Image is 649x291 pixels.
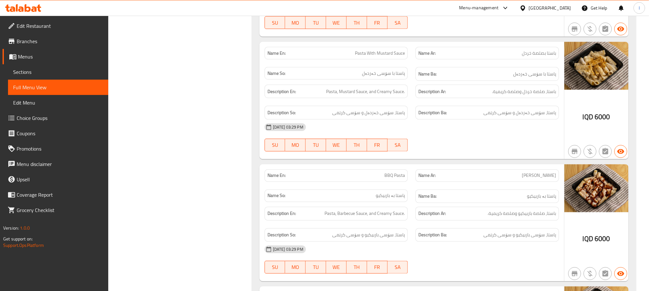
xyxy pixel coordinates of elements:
button: Not has choices [599,23,612,35]
span: Promotions [17,145,103,153]
div: Menu-management [459,4,499,12]
span: SU [267,18,283,28]
span: پاستا، سۆسی باربیکیو و سۆسی کرێمی [483,231,556,239]
img: %D8%B7%D8%A8%D9%82_%D8%A8%D8%A7%D8%B3%D8%AA%D8%A7_%D8%A8%D8%B5%D9%84%D8%B5%D8%A9_%D8%A7%D9%84%D8%... [564,42,628,90]
a: Menus [3,49,108,64]
button: Available [614,145,627,158]
span: باستا بصلصة خردل [522,50,556,57]
button: MO [285,261,306,274]
button: SA [388,139,408,152]
button: Not branch specific item [568,23,581,35]
span: Menu disclaimer [17,160,103,168]
button: FR [367,139,388,152]
span: WE [329,18,344,28]
span: TU [308,18,324,28]
button: MO [285,139,306,152]
span: پاستا، سۆسی خەردەل و سۆسی کرێمی [483,109,556,117]
button: FR [367,261,388,274]
span: Branches [17,37,103,45]
a: Promotions [3,141,108,156]
button: WE [326,16,347,29]
a: Coverage Report [3,187,108,202]
span: پاستا با سۆسی خەردەل [362,70,405,77]
span: Grocery Checklist [17,206,103,214]
button: Purchased item [584,23,596,35]
span: [DATE] 03:29 PM [270,124,306,130]
a: Full Menu View [8,80,108,95]
span: TH [349,263,365,272]
span: Sections [13,68,103,76]
button: TU [306,261,326,274]
button: Available [614,23,627,35]
span: l [639,4,640,12]
span: باستا, صلصة خردل وصلصة كريمية. [492,88,556,96]
button: Available [614,267,627,280]
button: Not has choices [599,145,612,158]
button: TH [347,16,367,29]
span: IQD [583,233,593,245]
button: SA [388,16,408,29]
span: Version: [3,224,19,232]
button: SU [265,261,285,274]
span: پاستا با سۆسی خەردەل [513,70,556,78]
span: Pasta, Barbecue Sauce, and Creamy Sauce. [324,210,405,218]
span: SU [267,141,283,150]
button: TU [306,139,326,152]
strong: Name En: [267,50,286,57]
span: [PERSON_NAME] [522,172,556,179]
strong: Name So: [267,193,285,199]
span: WE [329,263,344,272]
button: SU [265,139,285,152]
button: Purchased item [584,145,596,158]
strong: Description So: [267,109,296,117]
strong: Name Ba: [418,70,437,78]
span: Get support on: [3,235,33,243]
span: TH [349,18,365,28]
button: Not branch specific item [568,145,581,158]
span: پاستا، سۆسی خەردەل و سۆسی کرێمی [332,109,405,117]
span: Pasta With Mustard Sauce [355,50,405,57]
span: Full Menu View [13,83,103,91]
span: SU [267,263,283,272]
span: 6000 [595,111,610,123]
span: پاستا بە باربیکیو [527,193,556,201]
span: MO [288,141,303,150]
a: Upsell [3,172,108,187]
span: MO [288,18,303,28]
span: پاستا بە باربیکیو [376,193,405,199]
span: Menus [18,53,103,60]
a: Branches [3,34,108,49]
a: Menu disclaimer [3,156,108,172]
strong: Description Ba: [418,109,447,117]
strong: Name So: [267,70,285,77]
button: WE [326,139,347,152]
strong: Description Ar: [418,210,446,218]
button: Not has choices [599,267,612,280]
strong: Name Ar: [418,50,436,57]
span: TH [349,141,365,150]
button: SA [388,261,408,274]
button: FR [367,16,388,29]
span: FR [370,18,385,28]
strong: Description En: [267,88,296,96]
button: Not branch specific item [568,267,581,280]
span: TU [308,141,324,150]
button: SU [265,16,285,29]
strong: Name En: [267,172,286,179]
strong: Description En: [267,210,296,218]
button: TH [347,139,367,152]
button: TH [347,261,367,274]
a: Grocery Checklist [3,202,108,218]
span: باستا, صلصة باربيكيو وصلصة كريمية. [488,210,556,218]
strong: Description So: [267,231,296,239]
img: %D8%B7%D8%A8%D9%82_%D8%A8%D8%A7%D8%B3%D8%AA%D8%A7_%D8%A8%D8%B5%D9%84%D8%B5%D8%A9_%D8%A7%D9%84%D8%... [564,164,628,212]
span: 1.0.0 [20,224,30,232]
a: Coupons [3,126,108,141]
span: BBQ Pasta [384,172,405,179]
span: MO [288,263,303,272]
a: Support.OpsPlatform [3,241,44,249]
span: WE [329,141,344,150]
span: SA [390,18,406,28]
span: پاستا، سۆسی باربیکیو و سۆسی کرێمی [332,231,405,239]
span: Edit Menu [13,99,103,106]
